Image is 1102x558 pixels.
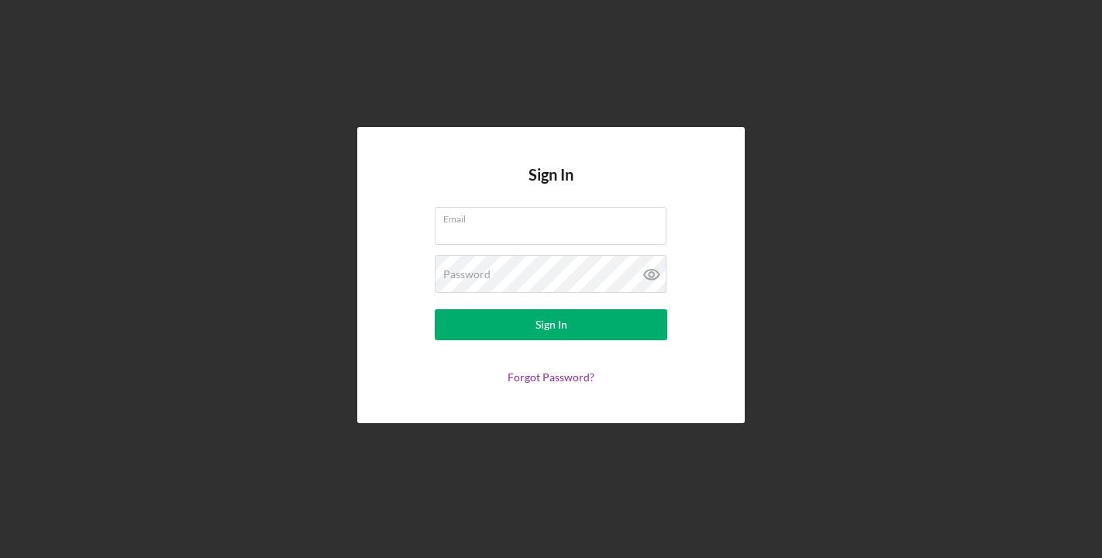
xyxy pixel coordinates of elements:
button: Sign In [435,309,667,340]
div: Sign In [536,309,567,340]
label: Password [443,268,491,281]
h4: Sign In [529,166,573,207]
a: Forgot Password? [508,370,594,384]
label: Email [443,208,666,225]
